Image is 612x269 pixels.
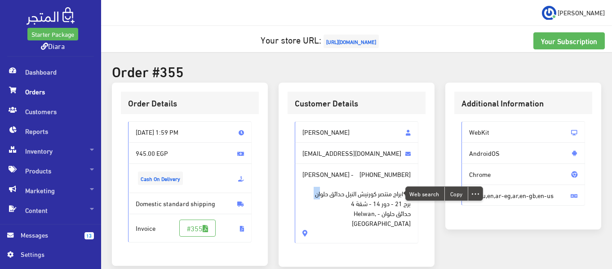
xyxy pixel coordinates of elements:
[295,142,418,164] span: [EMAIL_ADDRESS][DOMAIN_NAME]
[7,161,94,181] span: Products
[295,99,418,107] h3: Customer Details
[21,230,77,240] span: Messages
[533,32,605,49] a: Your Subscription
[359,169,411,179] span: [PHONE_NUMBER]
[41,39,65,52] a: Diara
[406,187,444,200] span: Web search
[558,7,605,18] span: [PERSON_NAME]
[128,214,252,243] span: Invoice
[7,62,94,82] span: Dashboard
[7,101,94,121] span: Customers
[7,230,94,249] a: 13 Messages
[461,121,585,143] span: WebKit
[461,142,585,164] span: AndroidOS
[461,99,585,107] h3: Additional Information
[261,31,381,48] a: Your store URL:[URL][DOMAIN_NAME]
[112,63,601,79] h2: Order #355
[445,187,468,200] div: Copy
[567,207,601,242] iframe: Drift Widget Chat Controller
[27,7,75,25] img: .
[138,172,183,185] span: Cash On Delivery
[324,35,379,48] span: [URL][DOMAIN_NAME]
[7,141,94,161] span: Inventory
[179,220,216,237] a: #355
[295,163,418,243] span: [PERSON_NAME] -
[542,6,556,20] img: ...
[7,82,94,101] span: Orders
[461,185,585,206] span: en-au,en,ar-eg,ar,en-gb,en-us
[542,5,605,20] a: ... [PERSON_NAME]
[302,179,411,228] span: ٢١ ابراج منتصر كورنيش النيل حدائق حلوان برج 21 - دور 14 - شقة 4 حدائق حلوان - Helwan, [GEOGRAPHIC...
[7,249,94,264] a: Settings
[7,181,94,200] span: Marketing
[295,121,418,143] span: [PERSON_NAME]
[128,193,252,214] span: Domestic standard shipping
[128,121,252,143] span: [DATE] 1:59 PM
[128,142,252,164] span: 945.00 EGP
[27,28,78,40] a: Starter Package
[84,232,94,239] span: 13
[21,249,86,259] span: Settings
[7,121,94,141] span: Reports
[461,163,585,185] span: Chrome
[128,99,252,107] h3: Order Details
[7,200,94,220] span: Content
